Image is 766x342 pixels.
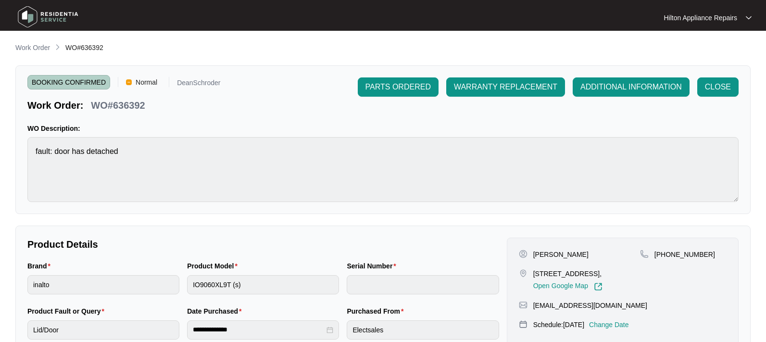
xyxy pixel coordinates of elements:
[187,261,241,271] label: Product Model
[358,77,439,97] button: PARTS ORDERED
[27,261,54,271] label: Brand
[27,124,739,133] p: WO Description:
[594,282,603,291] img: Link-External
[640,250,649,258] img: map-pin
[27,306,108,316] label: Product Fault or Query
[15,43,50,52] p: Work Order
[14,2,82,31] img: residentia service logo
[187,306,245,316] label: Date Purchased
[519,250,527,258] img: user-pin
[654,250,715,259] p: [PHONE_NUMBER]
[13,43,52,53] a: Work Order
[193,325,325,335] input: Date Purchased
[27,238,499,251] p: Product Details
[347,275,499,294] input: Serial Number
[65,44,103,51] span: WO#636392
[589,320,629,329] p: Change Date
[347,306,407,316] label: Purchased From
[533,250,589,259] p: [PERSON_NAME]
[705,81,731,93] span: CLOSE
[519,269,527,278] img: map-pin
[365,81,431,93] span: PARTS ORDERED
[177,79,220,89] p: DeanSchroder
[347,261,400,271] label: Serial Number
[132,75,161,89] span: Normal
[27,75,110,89] span: BOOKING CONFIRMED
[580,81,682,93] span: ADDITIONAL INFORMATION
[27,320,179,340] input: Product Fault or Query
[187,275,339,294] input: Product Model
[446,77,565,97] button: WARRANTY REPLACEMENT
[533,269,603,279] p: [STREET_ADDRESS],
[27,99,83,112] p: Work Order:
[347,320,499,340] input: Purchased From
[91,99,145,112] p: WO#636392
[54,43,62,51] img: chevron-right
[533,282,603,291] a: Open Google Map
[126,79,132,85] img: Vercel Logo
[664,13,737,23] p: Hilton Appliance Repairs
[519,320,527,329] img: map-pin
[27,275,179,294] input: Brand
[533,301,647,310] p: [EMAIL_ADDRESS][DOMAIN_NAME]
[573,77,690,97] button: ADDITIONAL INFORMATION
[27,137,739,202] textarea: fault: door has detached
[454,81,557,93] span: WARRANTY REPLACEMENT
[519,301,527,309] img: map-pin
[746,15,752,20] img: dropdown arrow
[533,320,584,329] p: Schedule: [DATE]
[697,77,739,97] button: CLOSE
